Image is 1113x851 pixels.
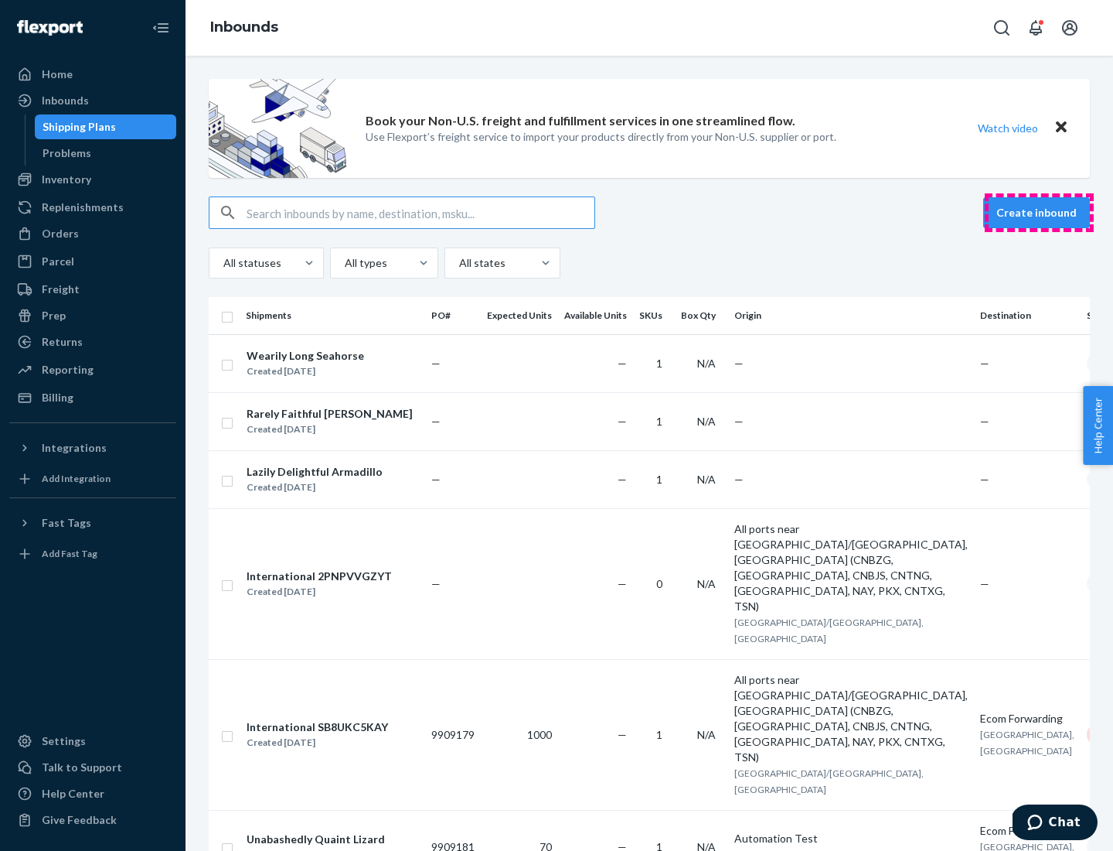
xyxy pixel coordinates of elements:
[980,823,1074,839] div: Ecom Forwarding
[980,357,989,370] span: —
[986,12,1017,43] button: Open Search Box
[1054,12,1085,43] button: Open account menu
[43,145,91,161] div: Problems
[734,767,924,795] span: [GEOGRAPHIC_DATA]/[GEOGRAPHIC_DATA], [GEOGRAPHIC_DATA]
[9,808,176,832] button: Give Feedback
[1051,117,1071,139] button: Close
[42,282,80,297] div: Freight
[42,733,86,749] div: Settings
[980,473,989,486] span: —
[42,308,66,323] div: Prep
[425,297,481,334] th: PO#
[9,303,176,328] a: Prep
[42,93,89,108] div: Inbounds
[9,195,176,220] a: Replenishments
[42,362,94,378] div: Reporting
[42,472,111,485] div: Add Integration
[9,88,176,113] a: Inbounds
[675,297,728,334] th: Box Qty
[42,254,74,269] div: Parcel
[983,197,1090,228] button: Create inbound
[42,390,73,405] div: Billing
[527,728,552,741] span: 1000
[1083,386,1113,465] button: Help Center
[366,129,836,145] p: Use Flexport’s freight service to import your products directly from your Non-U.S. supplier or port.
[247,406,413,422] div: Rarely Faithful [PERSON_NAME]
[9,781,176,806] a: Help Center
[980,729,1074,757] span: [GEOGRAPHIC_DATA], [GEOGRAPHIC_DATA]
[247,197,594,228] input: Search inbounds by name, destination, msku...
[734,473,744,486] span: —
[9,755,176,780] button: Talk to Support
[42,547,97,560] div: Add Fast Tag
[734,617,924,644] span: [GEOGRAPHIC_DATA]/[GEOGRAPHIC_DATA], [GEOGRAPHIC_DATA]
[9,62,176,87] a: Home
[35,114,177,139] a: Shipping Plans
[618,473,627,486] span: —
[42,200,124,215] div: Replenishments
[9,357,176,382] a: Reporting
[42,226,79,241] div: Orders
[9,467,176,491] a: Add Integration
[42,786,104,801] div: Help Center
[980,415,989,428] span: —
[618,415,627,428] span: —
[980,577,989,590] span: —
[656,473,662,486] span: 1
[481,297,558,334] th: Expected Units
[9,277,176,302] a: Freight
[145,12,176,43] button: Close Navigation
[9,221,176,246] a: Orders
[343,255,345,271] input: All types
[9,436,176,460] button: Integrations
[247,719,388,735] div: International SB8UKC5KAY
[656,577,662,590] span: 0
[656,357,662,370] span: 1
[697,415,716,428] span: N/A
[734,415,744,428] span: —
[42,812,117,828] div: Give Feedback
[734,831,968,846] div: Automation Test
[697,473,716,486] span: N/A
[42,760,122,775] div: Talk to Support
[458,255,459,271] input: All states
[1020,12,1051,43] button: Open notifications
[247,584,392,600] div: Created [DATE]
[222,255,223,271] input: All statuses
[366,112,795,130] p: Book your Non-U.S. freight and fulfillment services in one streamlined flow.
[425,659,481,810] td: 9909179
[42,172,91,187] div: Inventory
[43,119,116,135] div: Shipping Plans
[210,19,278,36] a: Inbounds
[247,464,383,480] div: Lazily Delightful Armadillo
[734,357,744,370] span: —
[968,117,1048,139] button: Watch video
[697,577,716,590] span: N/A
[42,67,73,82] div: Home
[728,297,974,334] th: Origin
[9,385,176,410] a: Billing
[247,364,364,379] div: Created [DATE]
[656,728,662,741] span: 1
[431,577,441,590] span: —
[17,20,83,36] img: Flexport logo
[42,515,91,531] div: Fast Tags
[1013,805,1098,843] iframe: Opens a widget where you can chat to one of our agents
[558,297,633,334] th: Available Units
[431,415,441,428] span: —
[9,511,176,535] button: Fast Tags
[247,735,388,750] div: Created [DATE]
[42,440,107,456] div: Integrations
[247,832,385,847] div: Unabashedly Quaint Lizard
[734,672,968,765] div: All ports near [GEOGRAPHIC_DATA]/[GEOGRAPHIC_DATA], [GEOGRAPHIC_DATA] (CNBZG, [GEOGRAPHIC_DATA], ...
[618,728,627,741] span: —
[431,473,441,486] span: —
[697,728,716,741] span: N/A
[9,729,176,754] a: Settings
[431,357,441,370] span: —
[42,334,83,350] div: Returns
[633,297,675,334] th: SKUs
[35,141,177,166] a: Problems
[980,711,1074,726] div: Ecom Forwarding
